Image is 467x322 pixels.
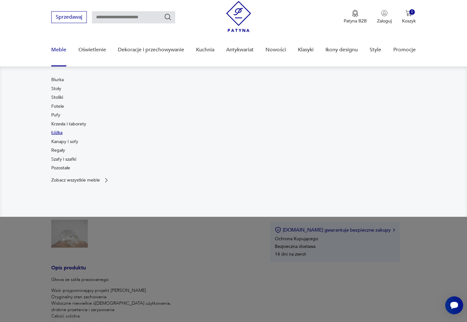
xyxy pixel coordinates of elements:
[51,139,78,145] a: Kanapy i sofy
[402,10,416,24] button: 0Koszyk
[409,9,415,15] div: 0
[51,178,100,182] p: Zobacz wszystkie meble
[406,10,412,16] img: Ikona koszyka
[370,38,381,62] a: Style
[51,11,87,23] button: Sprzedawaj
[196,38,214,62] a: Kuchnia
[226,1,251,32] img: Patyna - sklep z meblami i dekoracjami vintage
[51,86,61,92] a: Stoły
[377,18,392,24] p: Zaloguj
[377,10,392,24] button: Zaloguj
[51,103,64,110] a: Fotele
[266,38,286,62] a: Nowości
[51,121,86,127] a: Krzesła i taborety
[344,10,367,24] button: Patyna B2B
[381,10,388,16] img: Ikonka użytkownika
[51,130,62,136] a: Łóżka
[51,112,60,118] a: Pufy
[51,38,66,62] a: Meble
[51,165,70,171] a: Pozostałe
[237,77,416,196] img: 969d9116629659dbb0bd4e745da535dc.jpg
[445,296,463,314] iframe: Smartsupp widget button
[226,38,254,62] a: Antykwariat
[51,177,110,183] a: Zobacz wszystkie meble
[51,15,87,20] a: Sprzedawaj
[352,10,358,17] img: Ikona medalu
[118,38,184,62] a: Dekoracje i przechowywanie
[344,10,367,24] a: Ikona medaluPatyna B2B
[344,18,367,24] p: Patyna B2B
[402,18,416,24] p: Koszyk
[51,156,76,163] a: Szafy i szafki
[325,38,358,62] a: Ikony designu
[51,77,64,83] a: Biurka
[78,38,106,62] a: Oświetlenie
[393,38,416,62] a: Promocje
[51,94,63,101] a: Stoliki
[51,147,65,154] a: Regały
[298,38,314,62] a: Klasyki
[164,13,172,21] button: Szukaj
